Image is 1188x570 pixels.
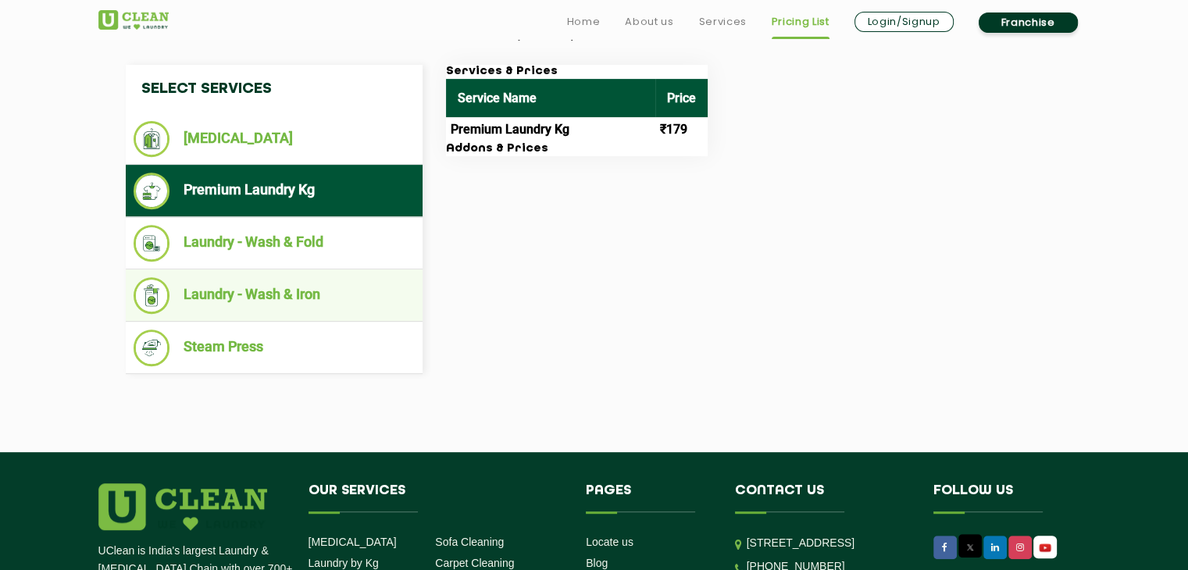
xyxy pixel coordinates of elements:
[1035,540,1055,556] img: UClean Laundry and Dry Cleaning
[979,12,1078,33] a: Franchise
[446,65,708,79] h3: Services & Prices
[567,12,601,31] a: Home
[98,10,169,30] img: UClean Laundry and Dry Cleaning
[446,117,655,142] td: Premium Laundry Kg
[134,277,415,314] li: Laundry - Wash & Iron
[747,534,910,552] p: [STREET_ADDRESS]
[134,277,170,314] img: Laundry - Wash & Iron
[435,557,514,569] a: Carpet Cleaning
[772,12,829,31] a: Pricing List
[309,557,379,569] a: Laundry by Kg
[435,536,504,548] a: Sofa Cleaning
[309,536,397,548] a: [MEDICAL_DATA]
[134,330,170,366] img: Steam Press
[134,121,170,157] img: Dry Cleaning
[309,483,563,513] h4: Our Services
[134,121,415,157] li: [MEDICAL_DATA]
[586,483,712,513] h4: Pages
[98,483,267,530] img: logo.png
[586,536,633,548] a: Locate us
[655,79,708,117] th: Price
[933,483,1071,513] h4: Follow us
[446,79,655,117] th: Service Name
[586,557,608,569] a: Blog
[735,483,910,513] h4: Contact us
[134,173,170,209] img: Premium Laundry Kg
[134,173,415,209] li: Premium Laundry Kg
[134,225,170,262] img: Laundry - Wash & Fold
[134,225,415,262] li: Laundry - Wash & Fold
[446,142,708,156] h3: Addons & Prices
[698,12,746,31] a: Services
[134,330,415,366] li: Steam Press
[854,12,954,32] a: Login/Signup
[625,12,673,31] a: About us
[126,65,423,113] h4: Select Services
[655,117,708,142] td: ₹179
